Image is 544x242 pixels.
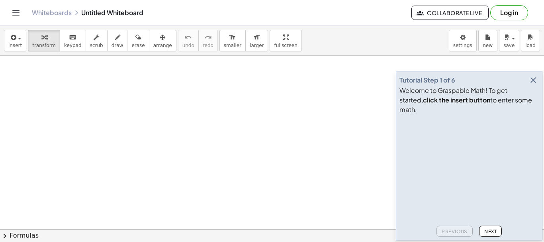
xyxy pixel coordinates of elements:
[10,6,22,19] button: Toggle navigation
[86,30,108,51] button: scrub
[90,43,103,48] span: scrub
[484,228,497,234] span: Next
[198,30,218,51] button: redoredo
[8,43,22,48] span: insert
[525,43,536,48] span: load
[478,30,497,51] button: new
[153,43,172,48] span: arrange
[60,30,86,51] button: keyboardkeypad
[131,43,145,48] span: erase
[182,43,194,48] span: undo
[399,86,539,114] div: Welcome to Graspable Math! To get started, to enter some math.
[203,43,213,48] span: redo
[245,30,268,51] button: format_sizelarger
[453,43,472,48] span: settings
[423,96,490,104] b: click the insert button
[178,30,199,51] button: undoundo
[483,43,493,48] span: new
[149,30,176,51] button: arrange
[184,33,192,42] i: undo
[490,5,528,20] button: Log in
[399,75,455,85] div: Tutorial Step 1 of 6
[521,30,540,51] button: load
[229,33,236,42] i: format_size
[224,43,241,48] span: smaller
[204,33,212,42] i: redo
[4,30,26,51] button: insert
[270,30,301,51] button: fullscreen
[411,6,489,20] button: Collaborate Live
[127,30,149,51] button: erase
[418,9,482,16] span: Collaborate Live
[32,43,56,48] span: transform
[32,9,72,17] a: Whiteboards
[253,33,260,42] i: format_size
[112,43,123,48] span: draw
[107,30,128,51] button: draw
[69,33,76,42] i: keyboard
[219,30,246,51] button: format_sizesmaller
[503,43,515,48] span: save
[250,43,264,48] span: larger
[499,30,519,51] button: save
[274,43,297,48] span: fullscreen
[449,30,477,51] button: settings
[28,30,60,51] button: transform
[479,226,502,237] button: Next
[64,43,82,48] span: keypad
